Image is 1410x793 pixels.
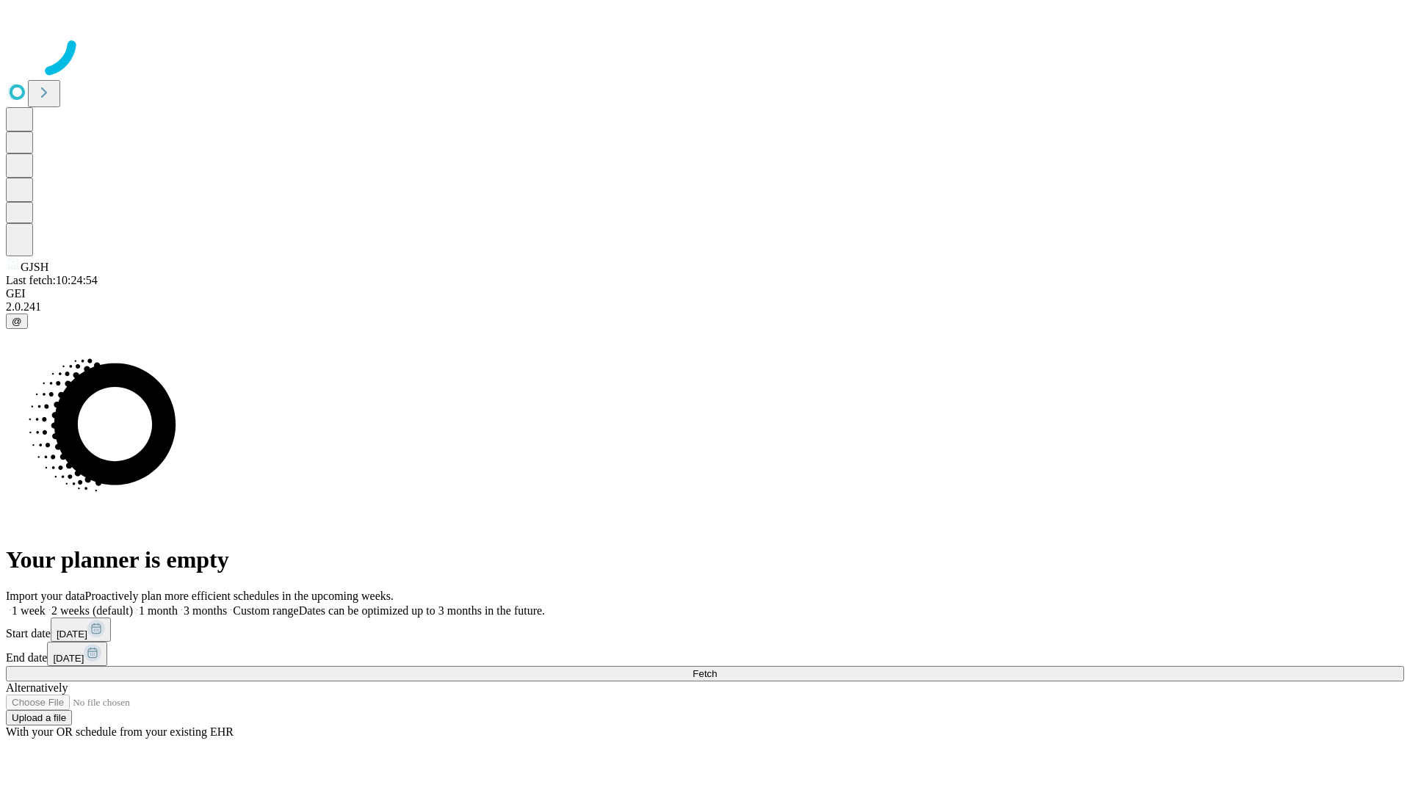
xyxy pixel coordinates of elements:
[6,642,1404,666] div: End date
[6,274,98,286] span: Last fetch: 10:24:54
[6,287,1404,300] div: GEI
[53,653,84,664] span: [DATE]
[6,666,1404,681] button: Fetch
[6,546,1404,573] h1: Your planner is empty
[12,604,46,617] span: 1 week
[51,618,111,642] button: [DATE]
[57,629,87,640] span: [DATE]
[6,681,68,694] span: Alternatively
[299,604,545,617] span: Dates can be optimized up to 3 months in the future.
[6,725,234,738] span: With your OR schedule from your existing EHR
[6,710,72,725] button: Upload a file
[693,668,717,679] span: Fetch
[85,590,394,602] span: Proactively plan more efficient schedules in the upcoming weeks.
[6,314,28,329] button: @
[6,300,1404,314] div: 2.0.241
[233,604,298,617] span: Custom range
[139,604,178,617] span: 1 month
[47,642,107,666] button: [DATE]
[51,604,133,617] span: 2 weeks (default)
[6,618,1404,642] div: Start date
[12,316,22,327] span: @
[184,604,227,617] span: 3 months
[21,261,48,273] span: GJSH
[6,590,85,602] span: Import your data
